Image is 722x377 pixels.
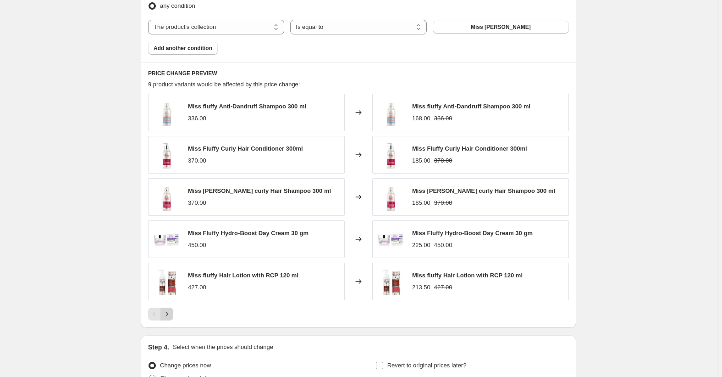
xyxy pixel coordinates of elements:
[153,225,181,253] img: MG_47120-870x1140_80x.jpg
[188,241,206,250] div: 450.00
[434,283,452,292] strike: 427.00
[148,308,173,321] nav: Pagination
[412,241,430,250] div: 225.00
[153,183,181,211] img: MG_4673-870x1140_69bbd372-f9c2-44fb-b5a1-d0cde559b641_80x.jpg
[412,156,430,165] div: 185.00
[377,183,405,211] img: MG_4673-870x1140_69bbd372-f9c2-44fb-b5a1-d0cde559b641_80x.jpg
[188,187,331,194] span: Miss [PERSON_NAME] curly Hair Shampoo 300 ml
[412,283,430,292] div: 213.50
[412,114,430,123] div: 168.00
[412,145,527,152] span: Miss Fluffy Curly Hair Conditioner 300ml
[153,268,181,295] img: MG_4720-870x1140_16dcca99-c86c-44a8-bdfa-da99543b5ca3_80x.jpg
[160,308,173,321] button: Next
[412,230,533,236] span: Miss Fluffy Hydro-Boost Day Cream 30 gm
[153,99,181,126] img: MG_4670-870x1140_31989b13-776e-4c81-858a-e398b9d0811b_80x.jpg
[433,21,569,34] button: Miss Fluffy
[188,103,306,110] span: Miss fluffy Anti-Dandruff Shampoo 300 ml
[377,225,405,253] img: MG_47120-870x1140_80x.jpg
[148,70,569,77] h6: PRICE CHANGE PREVIEW
[188,272,298,279] span: Miss fluffy Hair Lotion with RCP 120 ml
[188,114,206,123] div: 336.00
[153,141,181,169] img: MG_4680-870x1140_1aa4497b-d284-4974-ad55-555c0482290f_80x.jpg
[160,362,211,369] span: Change prices now
[148,42,218,55] button: Add another condition
[434,241,452,250] strike: 450.00
[412,198,430,208] div: 185.00
[412,103,530,110] span: Miss fluffy Anti-Dandruff Shampoo 300 ml
[387,362,467,369] span: Revert to original prices later?
[173,343,273,352] p: Select when the prices should change
[434,114,452,123] strike: 336.00
[471,23,531,31] span: Miss [PERSON_NAME]
[148,81,300,88] span: 9 product variants would be affected by this price change:
[434,198,452,208] strike: 370.00
[412,187,555,194] span: Miss [PERSON_NAME] curly Hair Shampoo 300 ml
[154,45,212,52] span: Add another condition
[188,145,303,152] span: Miss Fluffy Curly Hair Conditioner 300ml
[377,141,405,169] img: MG_4680-870x1140_1aa4497b-d284-4974-ad55-555c0482290f_80x.jpg
[377,268,405,295] img: MG_4720-870x1140_16dcca99-c86c-44a8-bdfa-da99543b5ca3_80x.jpg
[188,230,309,236] span: Miss Fluffy Hydro-Boost Day Cream 30 gm
[188,156,206,165] div: 370.00
[412,272,523,279] span: Miss fluffy Hair Lotion with RCP 120 ml
[434,156,452,165] strike: 370.00
[377,99,405,126] img: MG_4670-870x1140_31989b13-776e-4c81-858a-e398b9d0811b_80x.jpg
[188,198,206,208] div: 370.00
[188,283,206,292] div: 427.00
[148,343,169,352] h2: Step 4.
[160,2,195,9] span: any condition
